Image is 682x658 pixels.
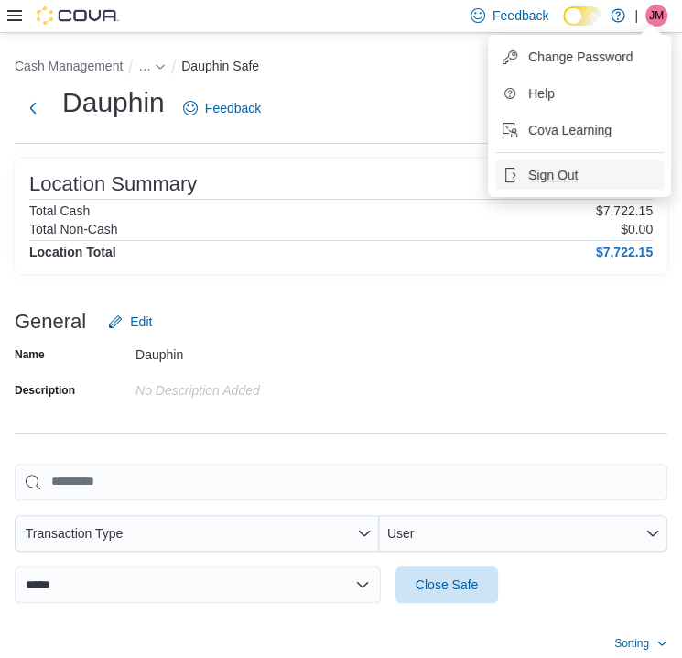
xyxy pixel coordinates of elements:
[395,566,498,603] button: Close Safe
[155,61,166,72] svg: - Clicking this button will toggle a popover dialog.
[15,383,75,398] label: Description
[29,173,197,195] h3: Location Summary
[596,245,653,259] h4: $7,722.15
[528,84,555,103] span: Help
[135,340,381,362] div: Dauphin
[528,48,633,66] span: Change Password
[634,5,638,27] p: |
[596,203,653,218] p: $7,722.15
[387,526,415,541] span: User
[614,632,667,654] button: Sorting
[649,5,664,27] span: JM
[29,245,116,259] h4: Location Total
[181,59,259,73] button: Dauphin Safe
[645,5,667,27] div: Jordan McKay
[29,203,90,218] h6: Total Cash
[29,222,118,236] h6: Total Non-Cash
[15,59,123,73] button: Cash Management
[495,160,664,190] button: Sign Out
[15,515,379,552] button: Transaction Type
[614,636,649,651] span: Sorting
[563,26,564,27] span: Dark Mode
[416,576,478,594] span: Close Safe
[15,55,667,81] nav: An example of EuiBreadcrumbs
[495,79,664,108] button: Help
[528,166,578,184] span: Sign Out
[138,59,151,73] span: See collapsed breadcrumbs
[379,515,667,552] button: User
[493,6,548,25] span: Feedback
[130,313,152,331] span: Edit
[101,303,159,340] button: Edit
[205,99,261,117] span: Feedback
[15,90,51,126] button: Next
[62,84,165,121] h1: Dauphin
[15,311,86,333] h3: General
[528,121,612,139] span: Cova Learning
[15,464,667,500] input: This is a search bar. As you type, the results lower in the page will automatically filter.
[37,6,119,25] img: Cova
[621,222,653,236] p: $0.00
[138,59,166,73] button: See collapsed breadcrumbs - Clicking this button will toggle a popover dialog.
[15,347,45,362] label: Name
[176,90,268,126] a: Feedback
[495,42,664,71] button: Change Password
[26,526,124,541] span: Transaction Type
[135,376,381,398] div: No Description added
[495,115,664,145] button: Cova Learning
[563,6,601,26] input: Dark Mode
